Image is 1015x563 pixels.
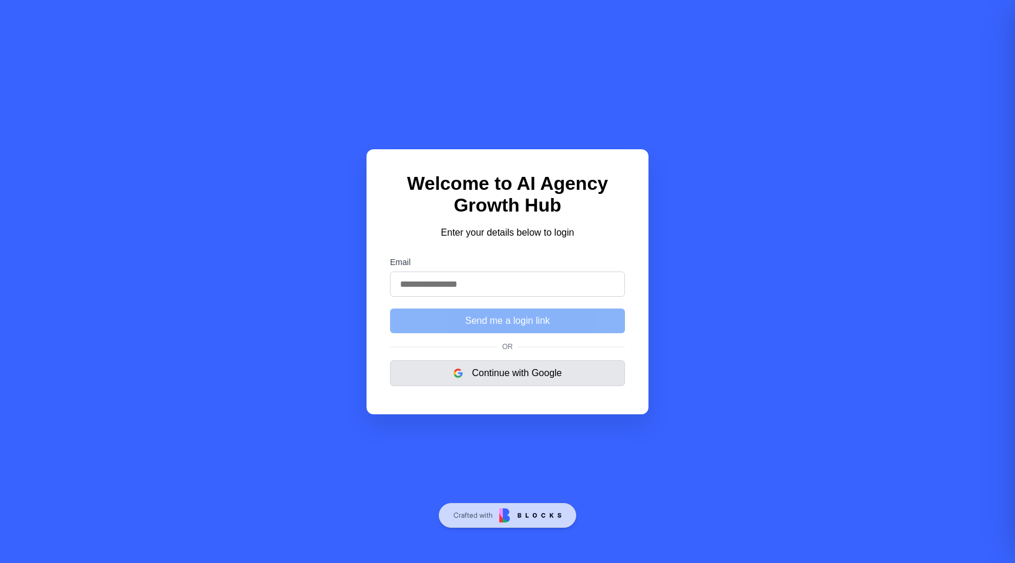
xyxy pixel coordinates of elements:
img: google logo [453,368,463,378]
button: Send me a login link [390,309,625,333]
h1: Welcome to AI Agency Growth Hub [390,173,625,216]
span: Or [498,343,517,351]
label: Email [390,257,625,267]
p: Enter your details below to login [390,226,625,240]
button: Continue with Google [390,360,625,386]
img: Blocks [499,508,562,522]
a: Crafted with [439,503,576,528]
span: Crafted with [453,511,493,520]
